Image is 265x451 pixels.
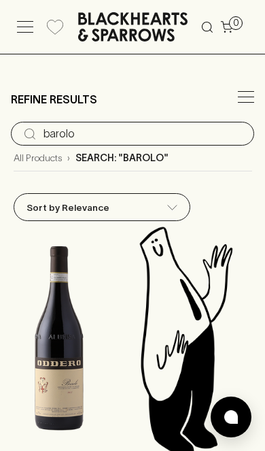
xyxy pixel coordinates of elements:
p: Refine Results [11,91,97,107]
div: Sort by Relevance [14,194,190,220]
a: All Products [14,151,62,165]
img: bubble-icon [224,410,238,424]
input: Try “Pinot noir” [43,123,243,145]
p: Search: "barolo" [75,151,169,165]
p: › [67,151,70,165]
p: 0 [233,16,239,30]
p: Sort by Relevance [26,201,109,215]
